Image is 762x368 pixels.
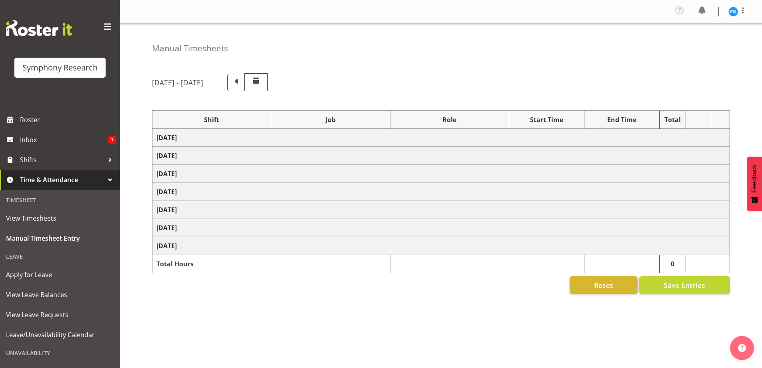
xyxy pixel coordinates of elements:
td: [DATE] [152,219,730,237]
span: Manual Timesheet Entry [6,232,114,244]
div: Role [394,115,505,125]
span: 1 [108,136,116,144]
td: 0 [659,255,686,273]
div: Shift [156,115,267,125]
button: Save Entries [639,276,730,294]
span: View Timesheets [6,212,114,224]
a: Apply for Leave [2,265,118,285]
td: Total Hours [152,255,271,273]
span: Feedback [751,165,758,193]
td: [DATE] [152,183,730,201]
a: Manual Timesheet Entry [2,228,118,248]
span: Time & Attendance [20,174,104,186]
div: Start Time [513,115,580,125]
img: Rosterit website logo [6,20,72,36]
div: Timesheet [2,192,118,208]
img: help-xxl-2.png [738,344,746,352]
span: View Leave Balances [6,289,114,301]
div: End Time [588,115,655,125]
span: Inbox [20,134,108,146]
h5: [DATE] - [DATE] [152,78,203,87]
td: [DATE] [152,201,730,219]
span: Shifts [20,154,104,166]
button: Reset [570,276,638,294]
h4: Manual Timesheets [152,44,228,53]
span: Apply for Leave [6,269,114,281]
td: [DATE] [152,129,730,147]
div: Symphony Research [22,62,98,74]
img: patricia-gilmour9541.jpg [728,7,738,16]
a: View Leave Balances [2,285,118,305]
a: Leave/Unavailability Calendar [2,325,118,345]
div: Total [664,115,682,125]
a: View Leave Requests [2,305,118,325]
td: [DATE] [152,237,730,255]
span: Reset [594,280,613,290]
span: Save Entries [664,280,705,290]
span: Roster [20,114,116,126]
div: Leave [2,248,118,265]
button: Feedback - Show survey [747,157,762,211]
td: [DATE] [152,165,730,183]
div: Unavailability [2,345,118,361]
span: View Leave Requests [6,309,114,321]
div: Job [275,115,386,125]
td: [DATE] [152,147,730,165]
span: Leave/Unavailability Calendar [6,329,114,341]
a: View Timesheets [2,208,118,228]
